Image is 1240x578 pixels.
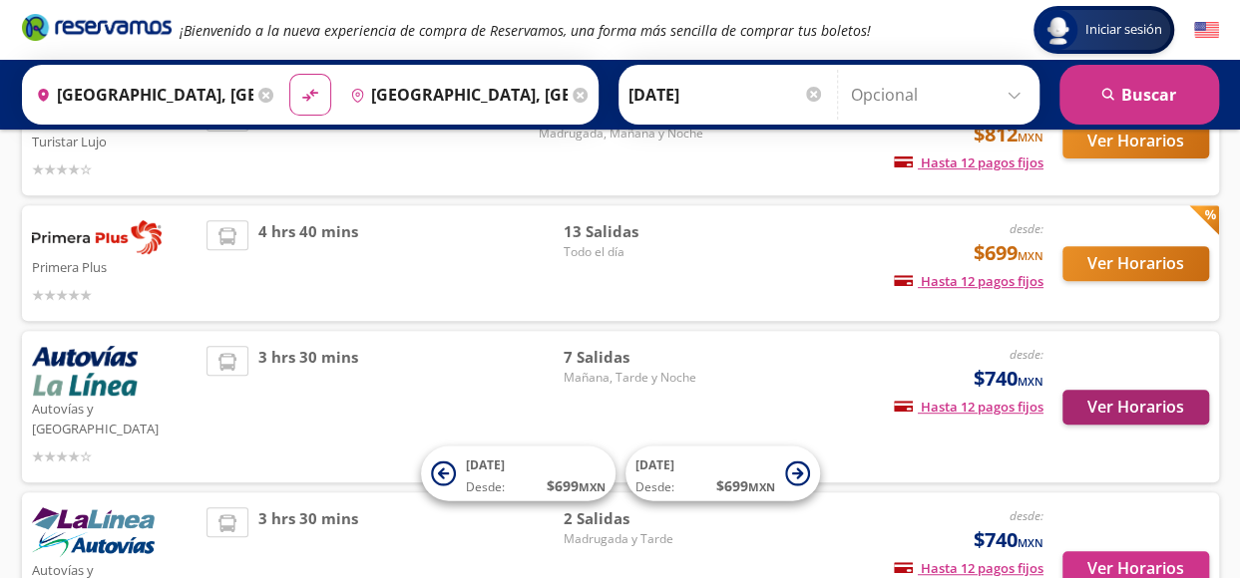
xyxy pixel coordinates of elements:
[635,456,674,473] span: [DATE]
[258,220,358,306] span: 4 hrs 40 mins
[563,220,702,243] span: 13 Salidas
[1010,346,1043,363] em: desde:
[1018,535,1043,550] small: MXN
[32,254,198,278] p: Primera Plus
[625,446,820,501] button: [DATE]Desde:$699MXN
[32,346,138,396] img: Autovías y La Línea
[563,243,702,261] span: Todo el día
[894,559,1043,577] span: Hasta 12 pagos fijos
[1018,248,1043,263] small: MXN
[974,364,1043,394] span: $740
[1010,220,1043,237] em: desde:
[563,346,702,369] span: 7 Salidas
[894,272,1043,290] span: Hasta 12 pagos fijos
[547,475,606,496] span: $ 699
[635,478,674,496] span: Desde:
[974,525,1043,555] span: $740
[28,70,253,120] input: Buscar Origen
[974,238,1043,268] span: $699
[466,478,505,496] span: Desde:
[180,21,871,40] em: ¡Bienvenido a la nueva experiencia de compra de Reservamos, una forma más sencilla de comprar tus...
[563,530,702,548] span: Madrugada y Tarde
[716,475,775,496] span: $ 699
[563,369,702,387] span: Mañana, Tarde y Noche
[22,12,172,42] i: Brand Logo
[1062,390,1209,425] button: Ver Horarios
[1010,507,1043,524] em: desde:
[22,12,172,48] a: Brand Logo
[258,102,358,180] span: 4 hrs 30 mins
[32,507,155,557] img: Autovías y La Línea
[1059,65,1219,125] button: Buscar
[421,446,616,501] button: [DATE]Desde:$699MXN
[851,70,1030,120] input: Opcional
[32,220,162,254] img: Primera Plus
[1018,130,1043,144] small: MXN
[32,396,198,438] p: Autovías y [GEOGRAPHIC_DATA]
[974,120,1043,149] span: $812
[563,507,702,530] span: 2 Salidas
[342,70,568,120] input: Buscar Destino
[1062,124,1209,158] button: Ver Horarios
[748,479,775,494] small: MXN
[1077,20,1170,40] span: Iniciar sesión
[1018,374,1043,389] small: MXN
[579,479,606,494] small: MXN
[538,125,702,143] span: Madrugada, Mañana y Noche
[466,456,505,473] span: [DATE]
[1062,246,1209,281] button: Ver Horarios
[894,153,1043,171] span: Hasta 12 pagos fijos
[894,398,1043,416] span: Hasta 12 pagos fijos
[258,346,358,467] span: 3 hrs 30 mins
[1194,18,1219,43] button: English
[32,129,198,152] p: Turistar Lujo
[628,70,824,120] input: Elegir Fecha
